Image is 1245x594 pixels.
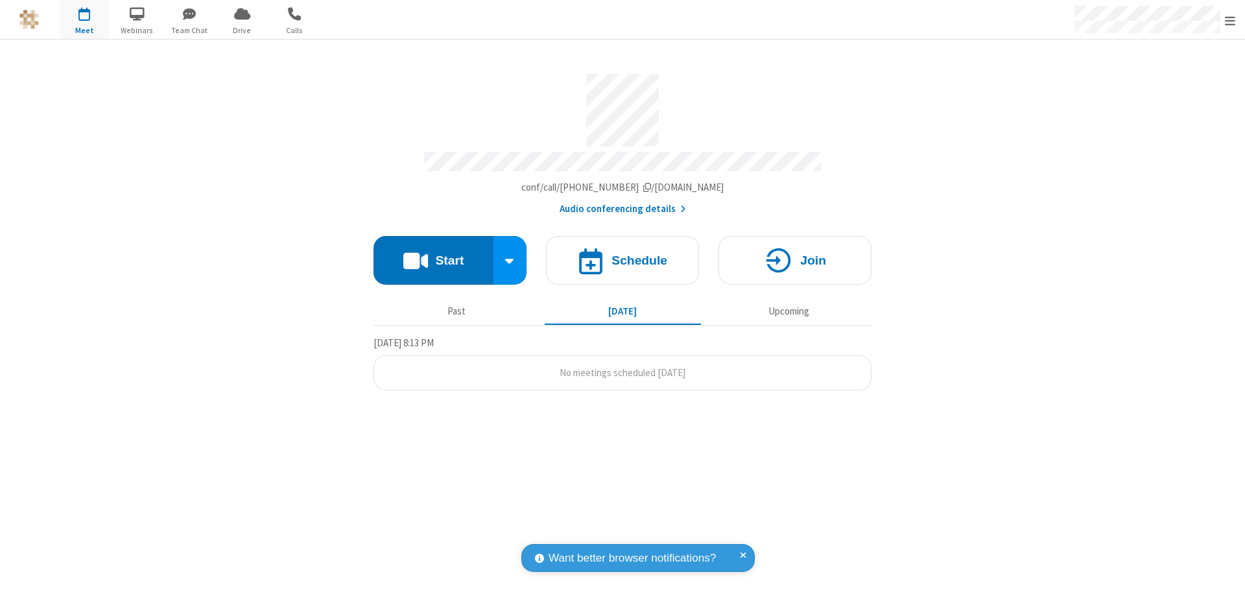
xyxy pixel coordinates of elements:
[373,64,871,217] section: Account details
[218,25,267,36] span: Drive
[521,181,724,193] span: Copy my meeting room link
[435,254,464,267] h4: Start
[560,202,686,217] button: Audio conferencing details
[560,366,685,379] span: No meetings scheduled [DATE]
[373,236,493,285] button: Start
[611,254,667,267] h4: Schedule
[800,254,826,267] h4: Join
[373,337,434,349] span: [DATE] 8:13 PM
[718,236,871,285] button: Join
[379,299,535,324] button: Past
[113,25,161,36] span: Webinars
[165,25,214,36] span: Team Chat
[711,299,867,324] button: Upcoming
[270,25,319,36] span: Calls
[373,335,871,391] section: Today's Meetings
[493,236,527,285] div: Start conference options
[546,236,699,285] button: Schedule
[521,180,724,195] button: Copy my meeting room linkCopy my meeting room link
[19,10,39,29] img: QA Selenium DO NOT DELETE OR CHANGE
[545,299,701,324] button: [DATE]
[60,25,109,36] span: Meet
[549,550,716,567] span: Want better browser notifications?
